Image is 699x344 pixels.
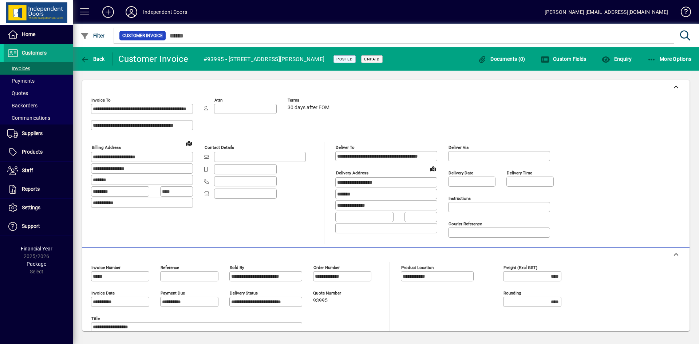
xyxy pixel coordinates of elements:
[336,145,355,150] mat-label: Deliver To
[73,52,113,66] app-page-header-button: Back
[161,290,185,296] mat-label: Payment due
[7,66,30,71] span: Invoices
[401,265,434,270] mat-label: Product location
[91,316,100,321] mat-label: Title
[22,223,40,229] span: Support
[118,53,189,65] div: Customer Invoice
[7,103,37,108] span: Backorders
[364,57,380,62] span: Unpaid
[545,6,668,18] div: [PERSON_NAME] [EMAIL_ADDRESS][DOMAIN_NAME]
[22,149,43,155] span: Products
[122,32,163,39] span: Customer Invoice
[80,56,105,62] span: Back
[4,124,73,143] a: Suppliers
[4,87,73,99] a: Quotes
[313,291,357,296] span: Quote number
[21,246,52,252] span: Financial Year
[4,75,73,87] a: Payments
[22,167,33,173] span: Staff
[183,137,195,149] a: View on map
[539,52,588,66] button: Custom Fields
[161,265,179,270] mat-label: Reference
[96,5,120,19] button: Add
[503,290,521,296] mat-label: Rounding
[645,52,694,66] button: More Options
[4,25,73,44] a: Home
[478,56,525,62] span: Documents (0)
[91,265,121,270] mat-label: Invoice number
[4,217,73,236] a: Support
[80,33,105,39] span: Filter
[204,54,325,65] div: #93995 - [STREET_ADDRESS][PERSON_NAME]
[336,57,353,62] span: Posted
[647,56,692,62] span: More Options
[600,52,633,66] button: Enquiry
[288,105,329,111] span: 30 days after EOM
[427,163,439,174] a: View on map
[313,265,340,270] mat-label: Order number
[4,99,73,112] a: Backorders
[675,1,690,25] a: Knowledge Base
[27,261,46,267] span: Package
[91,98,111,103] mat-label: Invoice To
[4,199,73,217] a: Settings
[541,56,587,62] span: Custom Fields
[313,298,328,304] span: 93995
[214,98,222,103] mat-label: Attn
[601,56,632,62] span: Enquiry
[503,265,537,270] mat-label: Freight (excl GST)
[476,52,527,66] button: Documents (0)
[22,130,43,136] span: Suppliers
[120,5,143,19] button: Profile
[230,265,244,270] mat-label: Sold by
[22,186,40,192] span: Reports
[449,221,482,226] mat-label: Courier Reference
[79,52,107,66] button: Back
[230,290,258,296] mat-label: Delivery status
[507,170,532,175] mat-label: Delivery time
[79,29,107,42] button: Filter
[4,162,73,180] a: Staff
[4,62,73,75] a: Invoices
[22,50,47,56] span: Customers
[288,98,331,103] span: Terms
[22,205,40,210] span: Settings
[4,112,73,124] a: Communications
[22,31,35,37] span: Home
[449,170,473,175] mat-label: Delivery date
[449,145,469,150] mat-label: Deliver via
[7,115,50,121] span: Communications
[449,196,471,201] mat-label: Instructions
[143,6,187,18] div: Independent Doors
[91,290,115,296] mat-label: Invoice date
[4,143,73,161] a: Products
[4,180,73,198] a: Reports
[7,78,35,84] span: Payments
[7,90,28,96] span: Quotes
